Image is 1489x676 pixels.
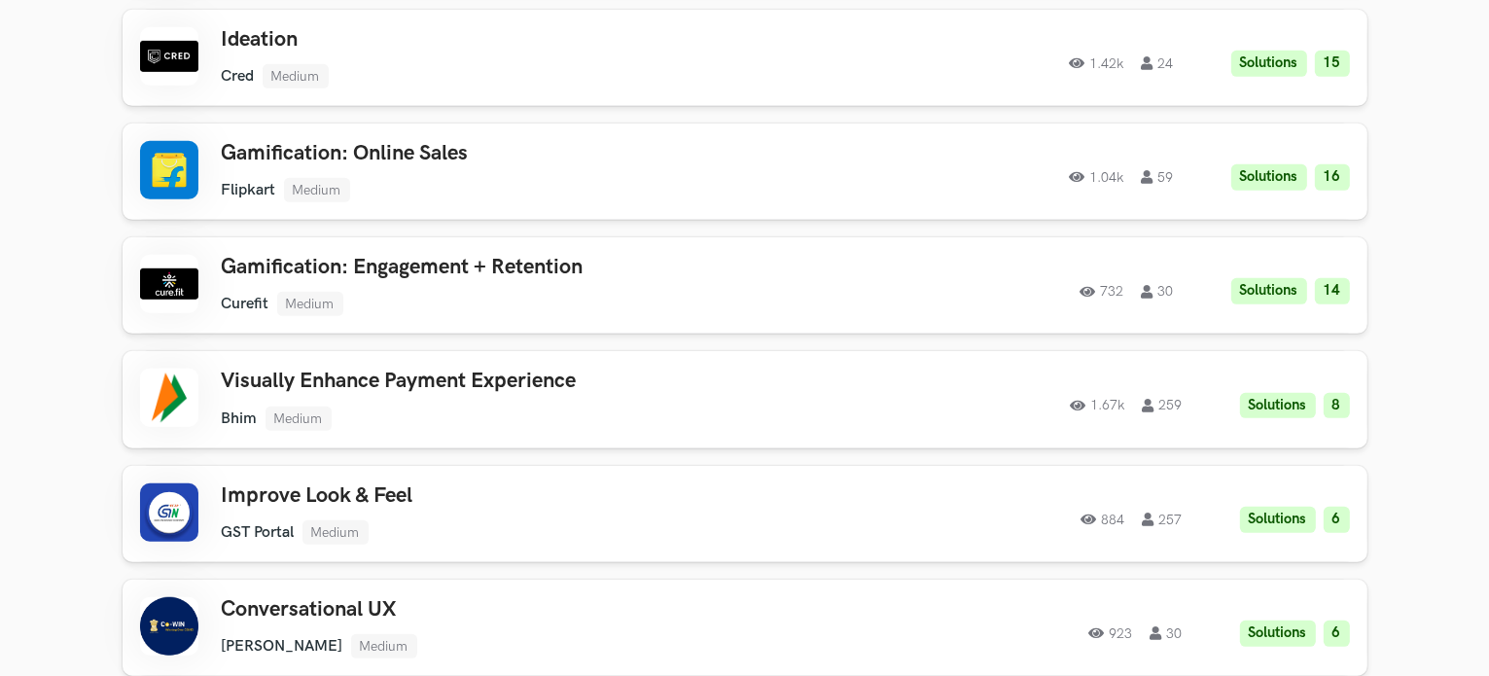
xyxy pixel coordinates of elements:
li: Medium [277,292,343,316]
a: Gamification: Engagement + RetentionCurefitMedium73230Solutions14 [123,237,1367,334]
li: Medium [351,634,417,658]
span: 30 [1142,285,1174,299]
span: 732 [1081,285,1124,299]
li: Flipkart [222,181,276,199]
a: Gamification: Online SalesFlipkartMedium1.04k59Solutions16 [123,124,1367,220]
h3: Conversational UX [222,597,774,623]
li: 8 [1324,393,1350,419]
li: 14 [1315,278,1350,304]
li: Medium [263,64,329,89]
li: 16 [1315,164,1350,191]
li: 15 [1315,51,1350,77]
span: 1.04k [1070,170,1124,184]
a: Conversational UX[PERSON_NAME]Medium92330Solutions6 [123,580,1367,676]
span: 259 [1143,399,1183,412]
h3: Improve Look & Feel [222,483,774,509]
span: 257 [1143,513,1183,526]
span: 923 [1089,626,1133,640]
li: Solutions [1240,393,1316,419]
li: Solutions [1231,51,1307,77]
li: Curefit [222,295,269,313]
li: Medium [302,520,369,545]
span: 1.67k [1071,399,1125,412]
a: Visually Enhance Payment ExperienceBhimMedium1.67k259Solutions8 [123,351,1367,447]
li: Bhim [222,409,258,428]
h3: Ideation [222,27,774,53]
a: IdeationCredMedium1.42k24Solutions15 [123,10,1367,106]
li: Solutions [1231,164,1307,191]
li: Cred [222,67,255,86]
li: 6 [1324,621,1350,647]
li: [PERSON_NAME] [222,637,343,656]
h3: Gamification: Online Sales [222,141,774,166]
li: Solutions [1231,278,1307,304]
span: 59 [1142,170,1174,184]
a: Improve Look & FeelGST PortalMedium884257Solutions6 [123,466,1367,562]
span: 1.42k [1070,56,1124,70]
span: 24 [1142,56,1174,70]
li: Medium [284,178,350,202]
li: 6 [1324,507,1350,533]
li: Solutions [1240,507,1316,533]
span: 884 [1081,513,1125,526]
h3: Gamification: Engagement + Retention [222,255,774,280]
li: Solutions [1240,621,1316,647]
li: GST Portal [222,523,295,542]
h3: Visually Enhance Payment Experience [222,369,774,394]
span: 30 [1151,626,1183,640]
li: Medium [266,407,332,431]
